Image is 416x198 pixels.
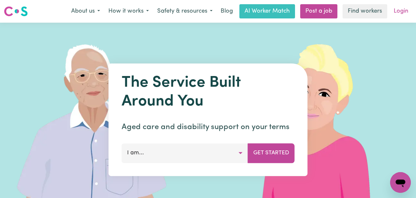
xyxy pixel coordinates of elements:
a: Careseekers logo [4,4,28,19]
button: Safety & resources [153,5,217,18]
img: Careseekers logo [4,5,28,17]
a: Post a job [300,4,337,18]
iframe: Button to launch messaging window [390,172,411,193]
h1: The Service Built Around You [122,74,295,111]
p: Aged care and disability support on your terms [122,121,295,133]
button: I am... [122,143,248,163]
a: AI Worker Match [239,4,295,18]
a: Login [390,4,412,18]
button: How it works [104,5,153,18]
a: Blog [217,4,237,18]
a: Find workers [343,4,387,18]
button: Get Started [248,143,295,163]
button: About us [67,5,104,18]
